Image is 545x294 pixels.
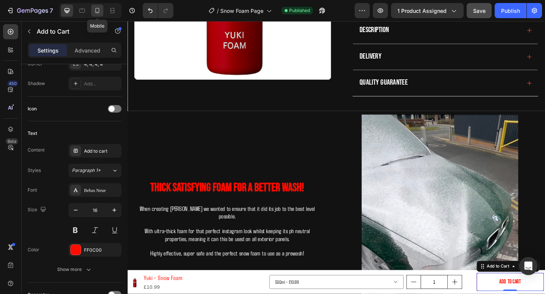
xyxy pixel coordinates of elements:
[8,173,209,190] h2: Thick Satisfying Foam For A Better Wash!
[84,80,120,87] div: Add...
[28,147,45,153] div: Content
[319,277,348,291] input: quantity
[37,27,101,36] p: Add to Cart
[28,130,37,137] div: Text
[37,46,59,54] p: Settings
[25,248,192,257] span: Highly effective, super safe and the perfect snow foam to use as a prewash!
[252,62,305,72] span: Quality Guarantee
[28,80,45,87] div: Shadow
[7,80,18,87] div: 450
[519,257,537,275] div: Open Intercom Messenger
[69,164,121,177] button: Paragraph 1*
[3,3,56,18] button: 7
[473,8,486,14] span: Save
[28,187,37,193] div: Font
[19,224,199,241] span: With ultra-thick foam for that perfect instagram look whilst keeping its ph neutral properties, m...
[6,138,18,144] div: Beta
[397,7,447,15] span: 1 product assigned
[28,205,48,215] div: Size
[28,167,41,174] div: Styles
[391,3,464,18] button: 1 product assigned
[72,167,101,174] span: Paragraph 1*
[128,21,545,294] iframe: Design area
[467,3,492,18] button: Save
[217,7,219,15] span: /
[75,46,100,54] p: Advanced
[28,263,121,276] button: Show more
[84,148,120,155] div: Add to cart
[380,274,453,294] button: Add to cart
[28,246,39,253] div: Color
[28,105,37,112] div: Icon
[348,277,363,291] button: increment
[84,187,120,194] div: Bebas Neue
[84,247,120,254] div: FF0C00
[289,7,310,14] span: Published
[13,200,204,217] span: When creating [PERSON_NAME] we wanted to ensure that it did its job to the best level possible.
[84,61,120,68] div: 4, 4, 4, 4
[389,263,417,270] div: Add to Cart
[404,279,428,289] div: Add to cart
[252,33,276,43] span: Delivery
[252,5,284,15] span: Description
[143,3,173,18] div: Undo/Redo
[304,277,319,291] button: decrement
[17,273,61,285] h1: Yuki - Snow Foam
[220,7,263,15] span: Snow Foam Page
[57,266,92,273] div: Show more
[50,6,53,15] p: 7
[501,7,520,15] div: Publish
[495,3,526,18] button: Publish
